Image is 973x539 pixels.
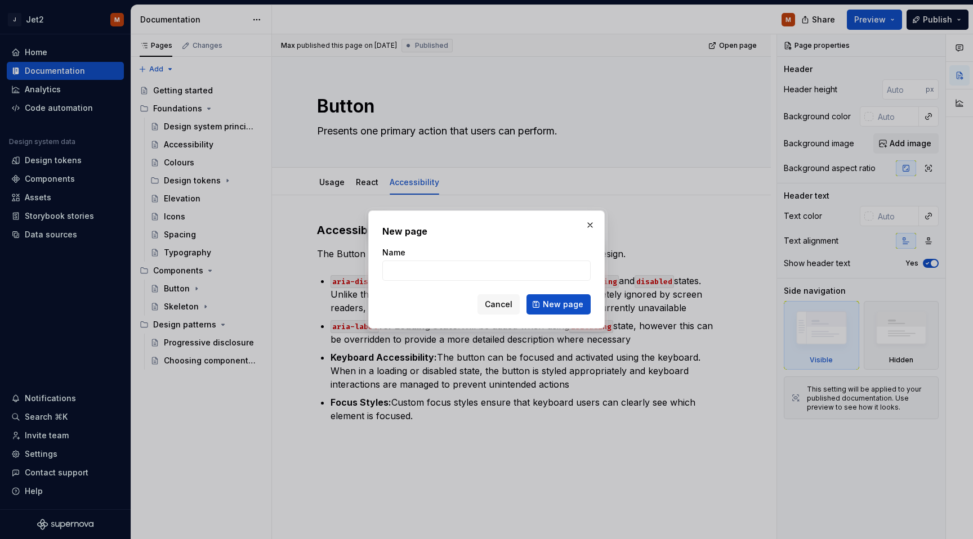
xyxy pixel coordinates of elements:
button: Cancel [477,294,520,315]
span: New page [543,299,583,310]
span: Cancel [485,299,512,310]
label: Name [382,247,405,258]
button: New page [526,294,591,315]
h2: New page [382,224,591,238]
